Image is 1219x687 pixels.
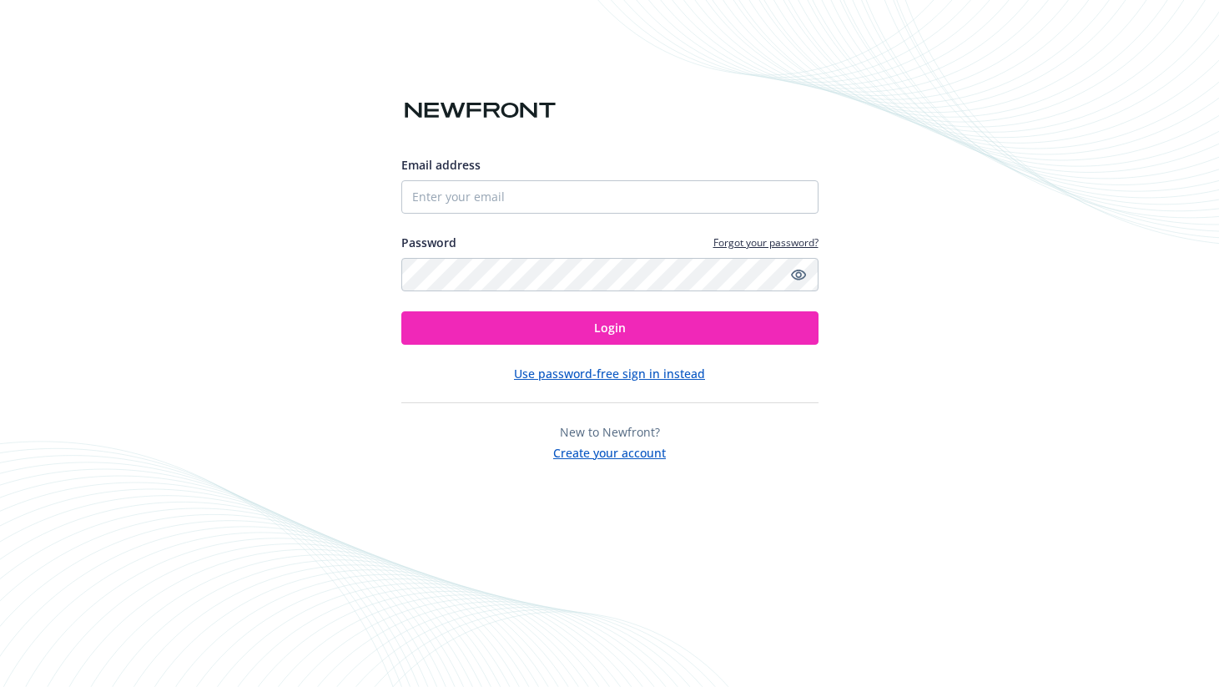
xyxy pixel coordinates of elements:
button: Use password-free sign in instead [514,365,705,382]
img: Newfront logo [401,96,559,125]
a: Show password [788,265,808,285]
input: Enter your email [401,180,819,214]
button: Login [401,311,819,345]
span: Login [594,320,626,336]
label: Password [401,234,456,251]
span: New to Newfront? [560,424,660,440]
button: Create your account [553,441,666,462]
span: Email address [401,157,481,173]
a: Forgot your password? [713,235,819,250]
input: Enter your password [401,258,819,291]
